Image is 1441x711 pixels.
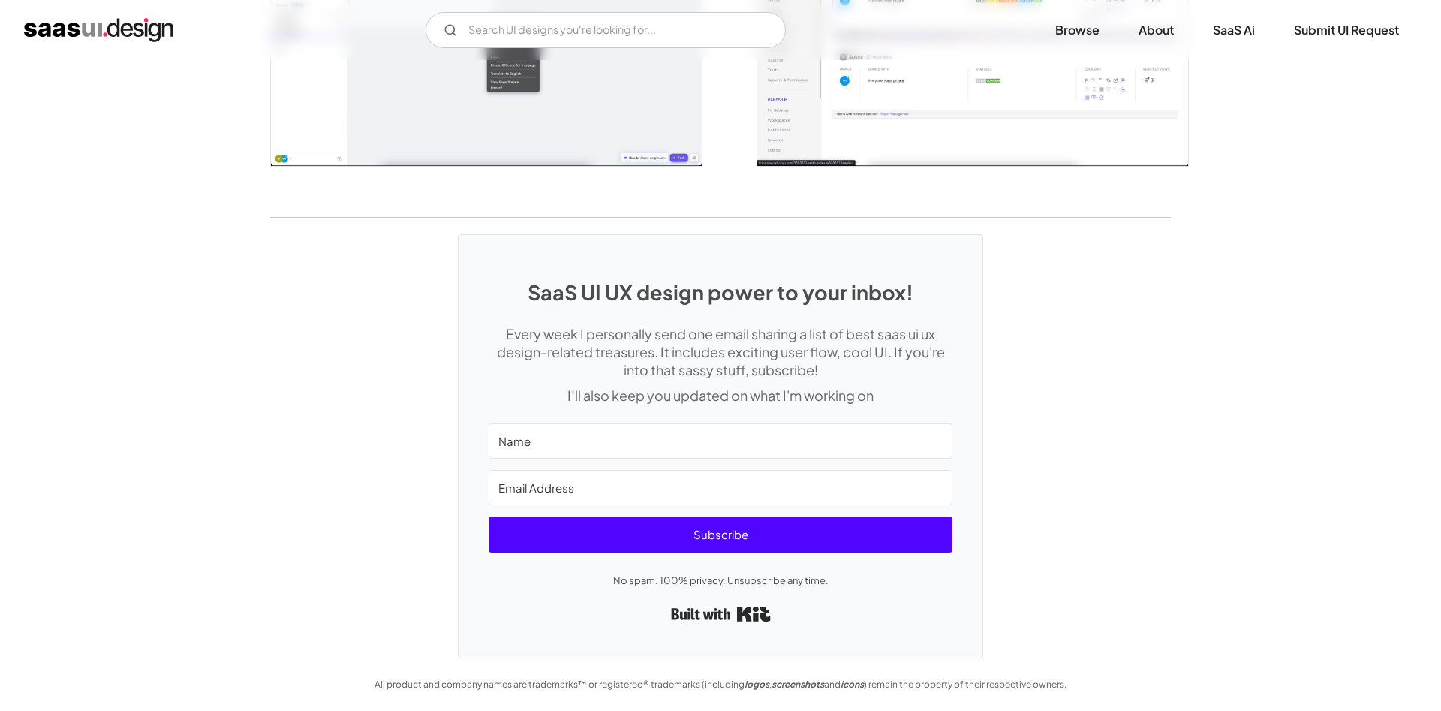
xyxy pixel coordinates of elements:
[24,18,173,42] a: home
[745,679,769,690] em: logos
[489,280,952,304] h1: SaaS UI UX design power to your inbox!
[1195,14,1273,47] a: SaaS Ai
[1121,14,1192,47] a: About
[1037,14,1118,47] a: Browse
[671,601,771,628] a: Built with Kit
[489,387,952,405] p: I’ll also keep you updated on what I'm working on
[426,12,786,48] form: Email Form
[1276,14,1417,47] a: Submit UI Request
[489,470,952,505] input: Email Address
[489,517,952,553] button: Subscribe
[489,423,952,459] input: Name
[368,676,1073,694] div: All product and company names are trademarks™ or registered® trademarks (including , and ) remain...
[489,571,952,589] p: No spam. 100% privacy. Unsubscribe any time.
[426,12,786,48] input: Search UI designs you're looking for...
[489,325,952,379] p: Every week I personally send one email sharing a list of best saas ui ux design-related treasures...
[841,679,864,690] em: icons
[772,679,824,690] em: screenshots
